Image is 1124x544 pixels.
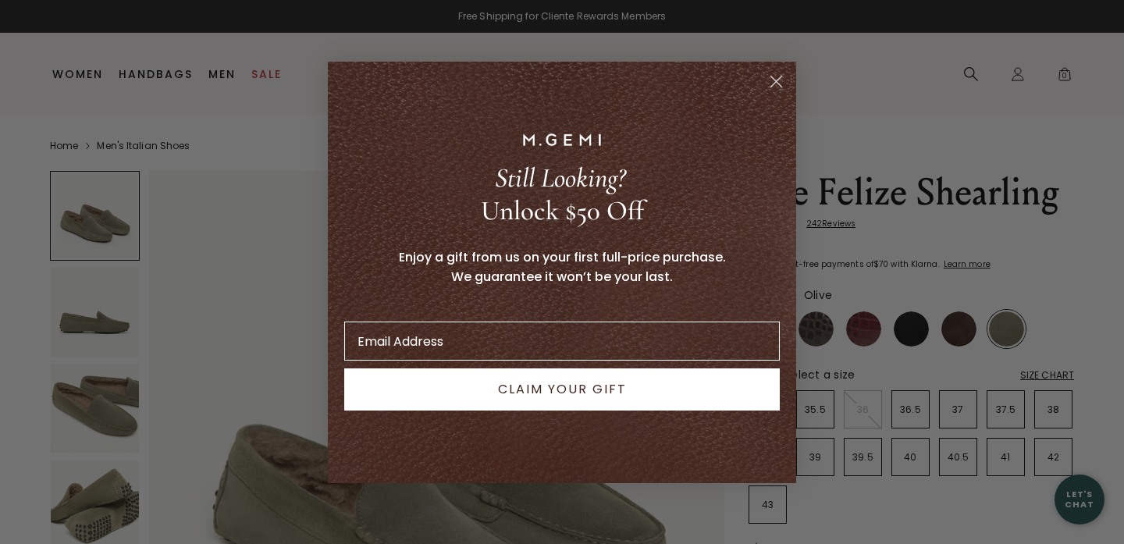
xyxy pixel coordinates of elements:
[495,162,625,194] span: Still Looking?
[399,248,726,286] span: Enjoy a gift from us on your first full-price purchase. We guarantee it won’t be your last.
[481,194,644,227] span: Unlock $50 Off
[344,322,780,361] input: Email Address
[344,368,780,411] button: CLAIM YOUR GIFT
[523,133,601,146] img: M.GEMI
[763,68,790,95] button: Close dialog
